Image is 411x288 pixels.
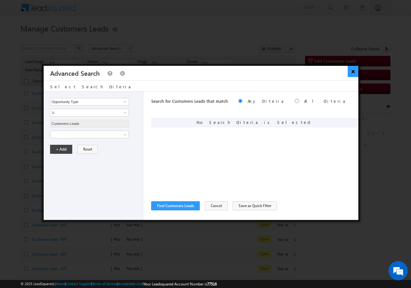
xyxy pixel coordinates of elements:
textarea: Type your message and hit 'Enter' [8,59,117,192]
button: × [348,66,358,77]
a: Terms of Service [92,282,117,286]
span: Is [50,110,120,116]
h3: Advanced Search [50,66,100,80]
span: Search for Customers Leads that match [151,98,228,104]
div: Chat with us now [33,34,108,42]
div: Minimize live chat window [105,3,121,19]
button: Save as Quick Filter [233,201,277,210]
input: Type to Search [50,98,129,106]
button: + Add [50,145,72,154]
button: Reset [77,145,98,154]
button: Find Customers Leads [151,201,200,210]
a: Contact Support [66,282,91,286]
a: Show All Items [120,99,128,105]
em: Start Chat [87,198,117,206]
span: 77516 [207,282,217,286]
span: © 2025 LeadSquared | | | | | [21,281,217,287]
a: About [56,282,65,286]
img: d_60004797649_company_0_60004797649 [11,34,27,42]
span: Your Leadsquared Account Number is [144,282,217,286]
a: Acceptable Use [118,282,143,286]
a: Is [50,109,129,117]
label: All Criteria [304,98,346,104]
input: Type to Search [50,120,129,127]
button: Cancel [205,201,228,210]
div: No Search Criteria is Selected [151,118,358,127]
span: Select Search Criteria [50,84,132,89]
label: Any Criteria [248,98,284,104]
